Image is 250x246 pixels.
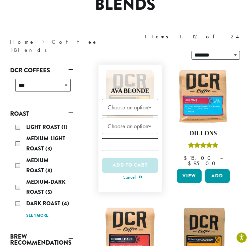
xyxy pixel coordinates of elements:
[184,154,190,162] span: $
[175,68,232,166] a: DillonsRated 5.00 out of 5
[26,178,66,196] span: Medium-Dark Roast
[26,212,48,219] a: See 1 more
[45,145,52,152] span: (3)
[61,123,68,131] span: (1)
[177,169,202,183] a: View
[175,68,232,125] img: Dillons-12oz-300x300.jpg
[10,108,73,119] a: Roast
[10,76,73,100] div: DCR Coffees
[188,160,218,167] bdi: 95.00
[145,33,240,41] div: Items 1-12 of 24
[26,156,48,174] span: Medium Roast
[205,169,230,183] button: Add
[11,44,13,54] span: ›
[123,173,142,182] a: Cancel
[42,36,44,46] span: ›
[220,154,223,162] span: –
[45,167,52,174] span: (8)
[10,65,73,76] a: DCR Coffees
[10,38,35,45] a: Home
[10,119,73,223] div: Roast
[62,200,69,207] span: (4)
[105,119,155,133] span: Choose an option
[102,158,158,173] button: Add to cart
[45,188,52,196] span: (5)
[102,118,158,134] span: Choose an option
[188,160,194,167] span: $
[102,138,158,151] input: Product quantity
[184,154,214,162] bdi: 15.00
[175,130,232,137] h4: Dillons
[102,68,158,188] a: Rated 5.00 out of 5
[188,141,218,151] div: Rated 5.00 out of 5
[26,200,62,207] span: Dark Roast
[102,99,158,115] span: Choose an option
[105,101,155,114] span: Choose an option
[10,38,115,54] nav: Breadcrumb
[26,135,65,152] span: Medium-Light Roast
[26,123,61,131] span: Light Roast
[52,38,98,45] a: Coffee
[102,87,158,95] h4: Ava Blonde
